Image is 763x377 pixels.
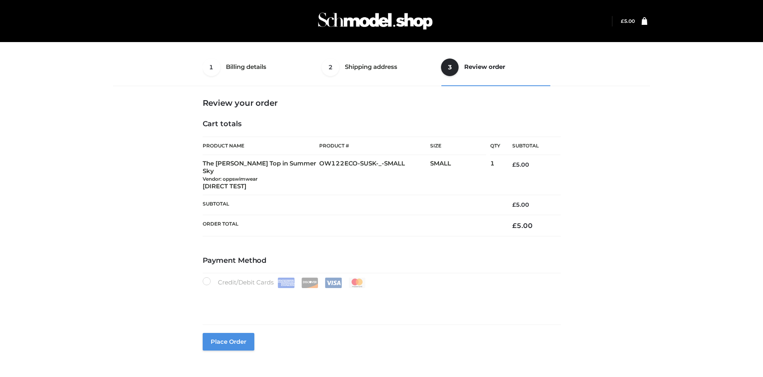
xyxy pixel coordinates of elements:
span: £ [512,161,516,168]
span: £ [512,201,516,208]
th: Product # [319,137,430,155]
th: Subtotal [203,195,501,215]
bdi: 5.00 [512,201,529,208]
th: Qty [490,137,500,155]
th: Subtotal [500,137,560,155]
h3: Review your order [203,98,561,108]
a: £5.00 [621,18,635,24]
td: 1 [490,155,500,195]
h4: Cart totals [203,120,561,129]
img: Visa [325,278,342,288]
td: OW122ECO-SUSK-_-SMALL [319,155,430,195]
bdi: 5.00 [512,222,533,230]
button: Place order [203,333,254,351]
bdi: 5.00 [512,161,529,168]
td: The [PERSON_NAME] Top in Summer Sky [DIRECT TEST] [203,155,320,195]
h4: Payment Method [203,256,561,265]
th: Product Name [203,137,320,155]
iframe: Secure payment input frame [201,286,559,316]
small: Vendor: oppswimwear [203,176,258,182]
th: Size [430,137,486,155]
bdi: 5.00 [621,18,635,24]
label: Credit/Debit Cards [203,277,366,288]
img: Amex [278,278,295,288]
img: Mastercard [348,278,366,288]
span: £ [512,222,517,230]
img: Schmodel Admin 964 [315,5,435,37]
td: SMALL [430,155,490,195]
span: £ [621,18,624,24]
img: Discover [301,278,318,288]
th: Order Total [203,215,501,236]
